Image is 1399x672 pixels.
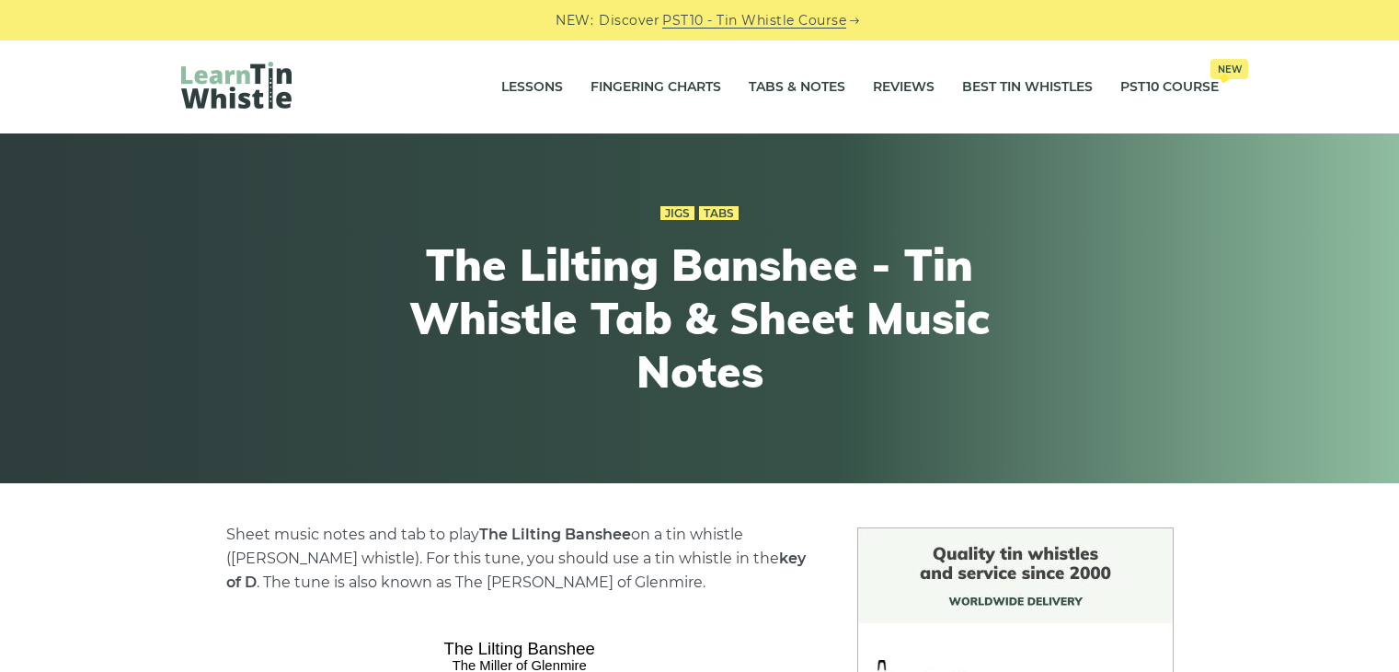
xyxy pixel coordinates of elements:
[361,238,1038,398] h1: The Lilting Banshee - Tin Whistle Tab & Sheet Music Notes
[962,64,1093,110] a: Best Tin Whistles
[591,64,721,110] a: Fingering Charts
[479,526,631,543] strong: The Lilting Banshee
[1120,64,1219,110] a: PST10 CourseNew
[660,206,694,221] a: Jigs
[501,64,563,110] a: Lessons
[226,523,813,595] p: Sheet music notes and tab to play on a tin whistle ([PERSON_NAME] whistle). For this tune, you sh...
[749,64,845,110] a: Tabs & Notes
[1210,59,1248,79] span: New
[873,64,935,110] a: Reviews
[226,550,806,591] strong: key of D
[181,62,292,109] img: LearnTinWhistle.com
[699,206,739,221] a: Tabs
